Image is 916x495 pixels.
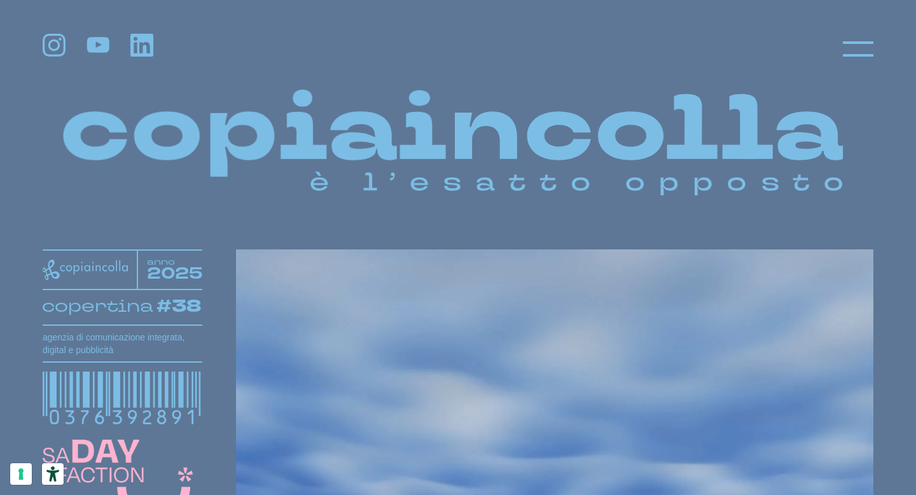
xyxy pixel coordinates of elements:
[42,295,153,317] tspan: copertina
[147,263,202,284] tspan: 2025
[42,463,64,485] button: Strumenti di accessibilità
[147,256,175,267] tspan: anno
[10,463,32,485] button: Le tue preferenze relative al consenso per le tecnologie di tracciamento
[156,295,202,318] tspan: #38
[43,331,202,356] h1: agenzia di comunicazione integrata, digital e pubblicità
